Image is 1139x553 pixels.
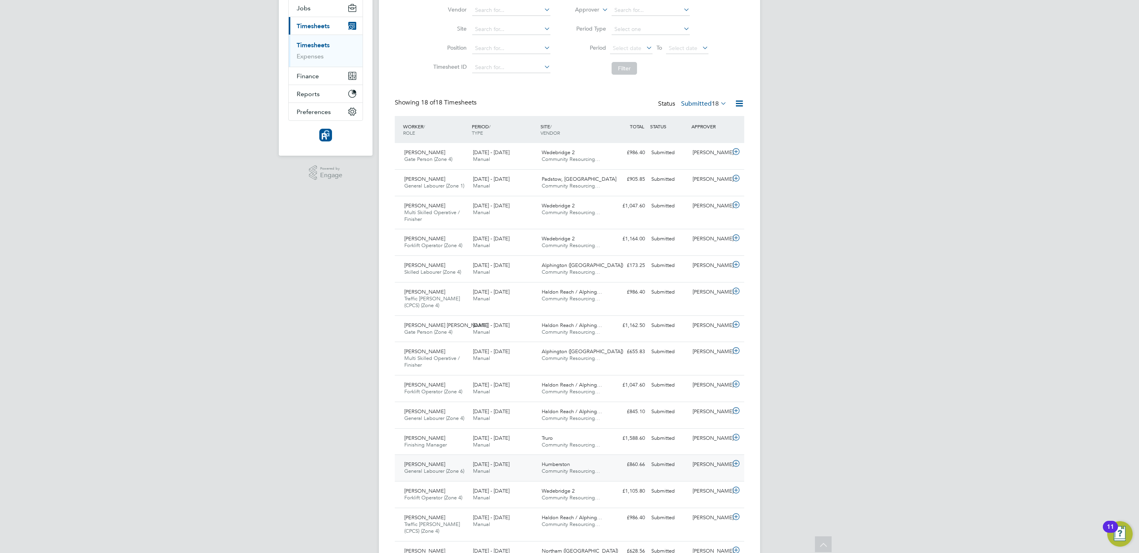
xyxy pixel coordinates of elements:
div: Submitted [648,485,689,498]
span: Community Resourcing… [542,388,600,395]
span: [PERSON_NAME] [PERSON_NAME] [404,322,488,329]
label: Submitted [681,100,727,108]
label: Period [570,44,606,51]
span: Community Resourcing… [542,441,600,448]
span: / [489,123,490,130]
div: [PERSON_NAME] [689,379,731,392]
div: 11 [1107,527,1114,537]
span: Haldon Reach / Alphing… [542,322,602,329]
span: Skilled Labourer (Zone 4) [404,269,461,275]
span: [DATE] - [DATE] [473,149,510,156]
div: APPROVER [689,119,731,133]
span: Manual [473,355,490,362]
span: [DATE] - [DATE] [473,288,510,295]
div: [PERSON_NAME] [689,485,731,498]
div: [PERSON_NAME] [689,405,731,418]
span: 18 Timesheets [421,99,477,106]
span: Manual [473,329,490,335]
div: [PERSON_NAME] [689,511,731,524]
span: Manual [473,242,490,249]
span: Haldon Reach / Alphing… [542,381,602,388]
div: £1,047.60 [607,199,648,213]
div: £986.40 [607,511,648,524]
button: Filter [612,62,637,75]
span: Engage [320,172,342,179]
span: Wadebridge 2 [542,235,575,242]
label: Vendor [431,6,467,13]
span: [DATE] - [DATE] [473,408,510,415]
span: Powered by [320,165,342,172]
div: Status [658,99,728,110]
span: Forklift Operator (Zone 4) [404,494,462,501]
input: Search for... [472,43,550,54]
div: WORKER [401,119,470,140]
span: [PERSON_NAME] [404,288,445,295]
div: £1,162.50 [607,319,648,332]
span: [DATE] - [DATE] [473,262,510,269]
span: [PERSON_NAME] [404,461,445,468]
span: Jobs [297,4,311,12]
span: Haldon Reach / Alphing… [542,514,602,521]
span: Manual [473,295,490,302]
span: [DATE] - [DATE] [473,461,510,468]
div: STATUS [648,119,689,133]
div: £905.85 [607,173,648,186]
span: Padstow, [GEOGRAPHIC_DATA] [542,176,616,182]
span: Finance [297,72,319,80]
input: Search for... [612,5,690,16]
span: [DATE] - [DATE] [473,381,510,388]
span: Traffic [PERSON_NAME] (CPCS) (Zone 4) [404,295,460,309]
a: Timesheets [297,41,330,49]
span: Reports [297,90,320,98]
span: Truro [542,435,553,441]
div: [PERSON_NAME] [689,259,731,272]
div: Submitted [648,173,689,186]
span: Haldon Reach / Alphing… [542,408,602,415]
div: Submitted [648,259,689,272]
span: Preferences [297,108,331,116]
span: [PERSON_NAME] [404,487,445,494]
span: / [550,123,552,130]
span: VENDOR [541,130,560,136]
label: Approver [564,6,599,14]
span: [PERSON_NAME] [404,202,445,209]
span: Community Resourcing… [542,415,600,422]
div: PERIOD [470,119,539,140]
div: [PERSON_NAME] [689,173,731,186]
span: Timesheets [297,22,330,30]
span: [PERSON_NAME] [404,176,445,182]
div: Submitted [648,286,689,299]
span: Gate Person (Zone 4) [404,156,452,162]
div: [PERSON_NAME] [689,458,731,471]
span: General Labourer (Zone 4) [404,415,464,422]
span: General Labourer (Zone 1) [404,182,464,189]
span: Haldon Reach / Alphing… [542,288,602,295]
span: Manual [473,441,490,448]
button: Timesheets [289,17,363,35]
span: [PERSON_NAME] [404,408,445,415]
label: Period Type [570,25,606,32]
span: Finishing Manager [404,441,447,448]
span: Wadebridge 2 [542,202,575,209]
span: Community Resourcing… [542,521,600,528]
input: Select one [612,24,690,35]
span: [DATE] - [DATE] [473,435,510,441]
div: [PERSON_NAME] [689,146,731,159]
span: TYPE [472,130,483,136]
div: £986.40 [607,286,648,299]
div: £1,047.60 [607,379,648,392]
span: Community Resourcing… [542,209,600,216]
div: [PERSON_NAME] [689,345,731,358]
input: Search for... [472,24,550,35]
span: Wadebridge 2 [542,487,575,494]
label: Site [431,25,467,32]
span: Multi Skilled Operative / Finisher [404,209,460,222]
span: [PERSON_NAME] [404,348,445,355]
span: / [423,123,425,130]
div: £986.40 [607,146,648,159]
span: [DATE] - [DATE] [473,322,510,329]
label: Position [431,44,467,51]
span: Community Resourcing… [542,156,600,162]
span: Gate Person (Zone 4) [404,329,452,335]
div: Submitted [648,146,689,159]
